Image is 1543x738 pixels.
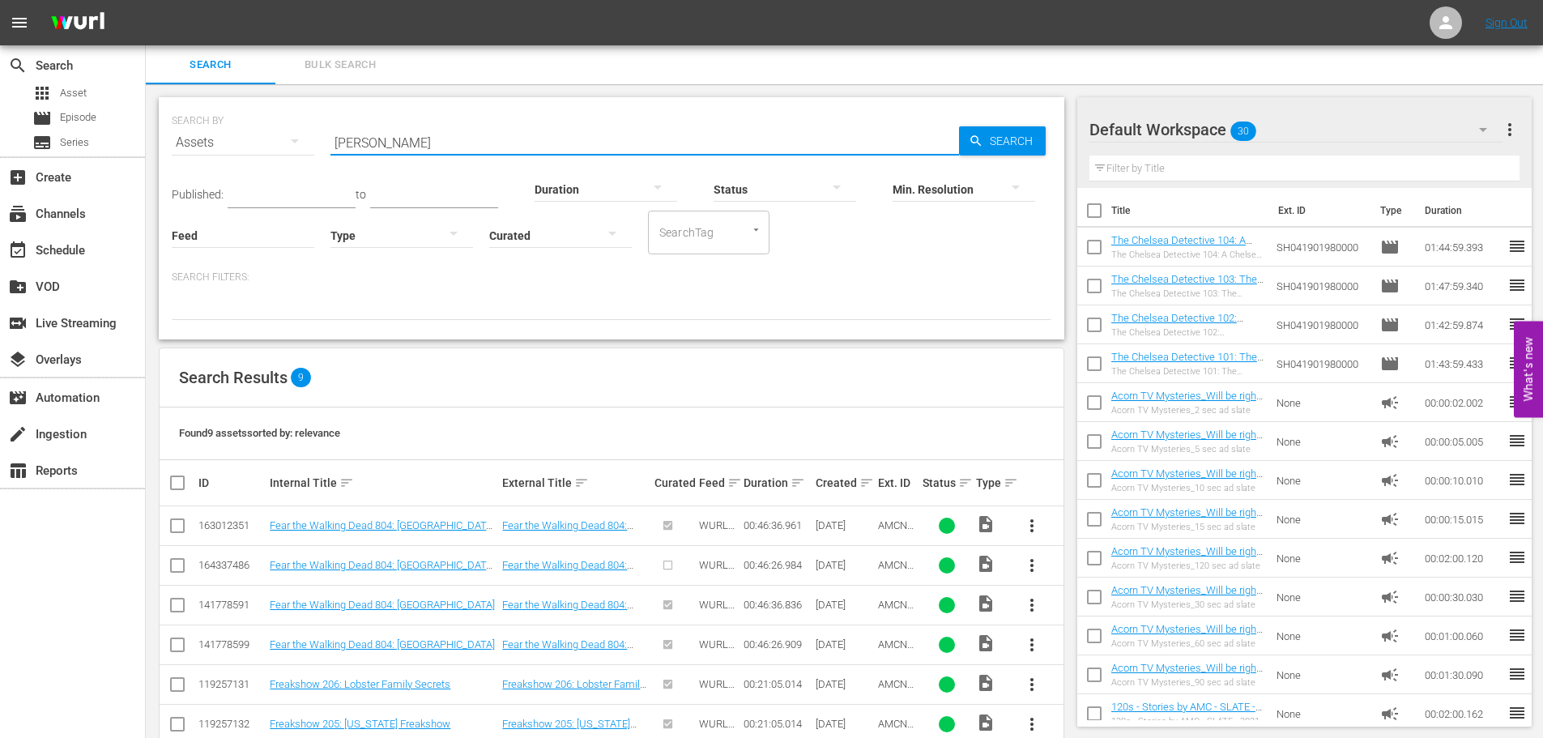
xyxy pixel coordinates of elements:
span: Ad [1380,510,1400,529]
td: None [1270,461,1374,500]
img: ans4CAIJ8jUAAAAAAAAAAAAAAAAAAAAAAAAgQb4GAAAAAAAAAAAAAAAAAAAAAAAAJMjXAAAAAAAAAAAAAAAAAAAAAAAAgAT5G... [39,4,117,42]
td: None [1270,383,1374,422]
div: 141778591 [198,599,265,611]
div: 00:46:36.836 [744,599,810,611]
span: sort [727,476,742,490]
div: 00:21:05.014 [744,678,810,690]
div: Created [816,473,873,493]
a: Acorn TV Mysteries_Will be right back 10 S01642205001 FINAL [1111,467,1263,492]
th: Type [1370,188,1415,233]
span: Ad [1380,471,1400,490]
span: reorder [1507,431,1527,450]
span: Ad [1380,432,1400,451]
div: Acorn TV Mysteries_10 sec ad slate [1111,483,1264,493]
a: The Chelsea Detective 104: A Chelsea Education (The Chelsea Detective 104: A Chelsea Education (a... [1111,234,1262,307]
span: Published: [172,188,224,201]
td: SH041901980000 [1270,228,1374,267]
div: [DATE] [816,519,873,531]
span: WURL Feed [699,559,735,583]
span: Search [8,56,28,75]
span: sort [339,476,354,490]
a: Fear the Walking Dead 804: [GEOGRAPHIC_DATA] [270,599,495,611]
span: reorder [1507,548,1527,567]
a: Fear the Walking Dead 804: [GEOGRAPHIC_DATA][PERSON_NAME] [270,519,495,544]
a: 120s - Stories by AMC - SLATE - 2021 [1111,701,1262,725]
span: Search Results [179,368,288,387]
span: Video [976,673,995,693]
div: [DATE] [816,718,873,730]
button: Search [959,126,1046,156]
div: External Title [502,473,650,493]
span: more_vert [1022,556,1042,575]
span: Search [983,126,1046,156]
span: more_vert [1022,675,1042,694]
td: 00:00:15.015 [1418,500,1507,539]
span: Episode [1380,354,1400,373]
span: Overlays [8,350,28,369]
div: Acorn TV Mysteries_30 sec ad slate [1111,599,1264,610]
span: Schedule [8,241,28,260]
div: Acorn TV Mysteries_60 sec ad slate [1111,638,1264,649]
div: Acorn TV Mysteries_120 sec ad slate [1111,561,1264,571]
span: Video [976,554,995,574]
span: Ingestion [8,424,28,444]
span: more_vert [1022,595,1042,615]
td: 00:02:00.120 [1418,539,1507,578]
span: Ad [1380,587,1400,607]
span: AMCNVR0000057304 [878,559,914,595]
span: Video [976,514,995,534]
td: None [1270,500,1374,539]
button: more_vert [1012,625,1051,664]
span: reorder [1507,587,1527,606]
span: WURL Feed [699,678,735,702]
span: AMCNVR0000057214 [878,519,914,556]
div: The Chelsea Detective 101: The Wages of Sin [1111,366,1264,377]
div: ID [198,476,265,489]
td: 00:01:30.090 [1418,655,1507,694]
button: more_vert [1012,506,1051,545]
span: Ad [1380,665,1400,685]
span: sort [859,476,874,490]
span: Ad [1380,393,1400,412]
span: Series [60,134,89,151]
td: 00:00:05.005 [1418,422,1507,461]
a: Fear the Walking Dead 804: [GEOGRAPHIC_DATA] [502,599,633,623]
a: Freakshow 205: [US_STATE] Freakshow [270,718,450,730]
span: reorder [1507,314,1527,334]
div: Internal Title [270,473,497,493]
a: Fear the Walking Dead 804: [GEOGRAPHIC_DATA][PERSON_NAME] [502,559,633,595]
td: 00:01:00.060 [1418,616,1507,655]
div: Acorn TV Mysteries_90 sec ad slate [1111,677,1264,688]
div: Acorn TV Mysteries_5 sec ad slate [1111,444,1264,454]
td: 00:00:30.030 [1418,578,1507,616]
td: 00:02:00.162 [1418,694,1507,733]
td: 01:44:59.393 [1418,228,1507,267]
span: sort [791,476,805,490]
a: Freakshow 206: Lobster Family Secrets [502,678,646,702]
span: reorder [1507,664,1527,684]
div: Feed [699,473,739,493]
span: 30 [1230,114,1256,148]
td: None [1270,694,1374,733]
div: Type [976,473,1007,493]
div: The Chelsea Detective 102: [PERSON_NAME] [1111,327,1264,338]
td: SH041901980000 [1270,267,1374,305]
span: Episode [1380,237,1400,257]
div: [DATE] [816,559,873,571]
a: Freakshow 206: Lobster Family Secrets [270,678,450,690]
span: WURL Feed [699,599,735,623]
div: 119257132 [198,718,265,730]
span: reorder [1507,470,1527,489]
span: Ad [1380,704,1400,723]
span: reorder [1507,625,1527,645]
span: AMCNVR0000060783 [878,638,914,675]
th: Title [1111,188,1268,233]
span: reorder [1507,275,1527,295]
div: Curated [654,476,694,489]
div: [DATE] [816,638,873,651]
a: Acorn TV Mysteries_Will be right back 90 S01642209001 FINAL [1111,662,1263,686]
div: [DATE] [816,678,873,690]
span: Live Streaming [8,314,28,333]
th: Duration [1415,188,1512,233]
div: 141778599 [198,638,265,651]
